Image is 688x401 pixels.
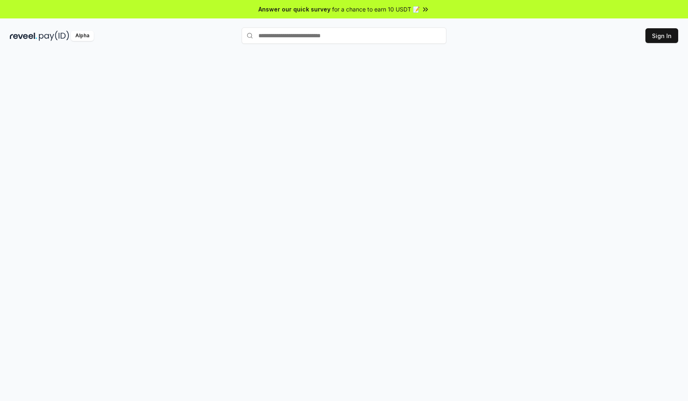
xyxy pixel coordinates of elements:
[39,31,69,41] img: pay_id
[332,5,420,14] span: for a chance to earn 10 USDT 📝
[258,5,330,14] span: Answer our quick survey
[71,31,94,41] div: Alpha
[645,28,678,43] button: Sign In
[10,31,37,41] img: reveel_dark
